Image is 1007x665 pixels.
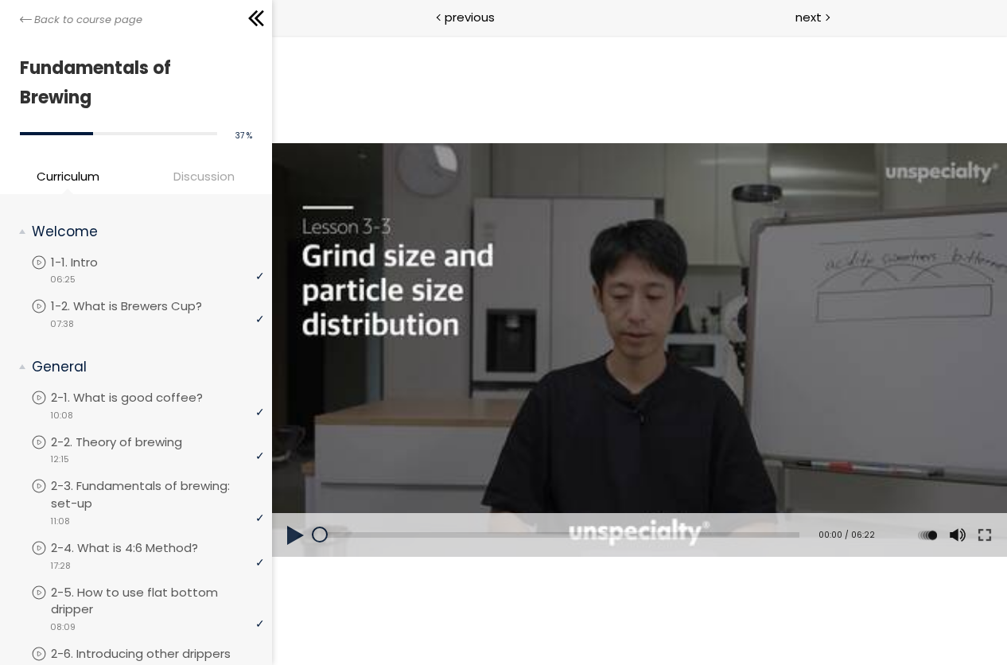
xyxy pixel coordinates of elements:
[50,515,70,528] span: 11:08
[643,478,667,523] button: Play back rate
[20,12,142,28] a: Back to course page
[641,478,670,523] div: Change playback rate
[50,273,76,286] span: 06:25
[51,389,235,406] p: 2-1. What is good coffee?
[37,167,99,185] span: Curriculum
[51,477,264,512] p: 2-3. Fundamentals of brewing: set-up
[51,254,130,271] p: 1-1. Intro
[34,12,142,28] span: Back to course page
[50,453,69,466] span: 12:15
[445,8,495,26] span: previous
[672,478,696,523] button: Volume
[32,357,252,377] p: General
[50,317,74,331] span: 07:38
[51,297,234,315] p: 1-2. What is Brewers Cup?
[795,8,822,26] span: next
[51,645,262,663] p: 2-6. Introducing other drippers
[32,222,252,242] p: Welcome
[50,559,71,573] span: 17:28
[542,494,603,507] div: 00:00 / 06:22
[51,434,214,451] p: 2-2. Theory of brewing
[140,167,268,185] span: Discussion
[51,539,230,557] p: 2-4. What is 4:6 Method?
[51,584,264,619] p: 2-5. How to use flat bottom dripper
[50,620,76,634] span: 08:09
[20,53,244,113] h1: Fundamentals of Brewing
[235,130,252,142] span: 37 %
[50,409,73,422] span: 10:08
